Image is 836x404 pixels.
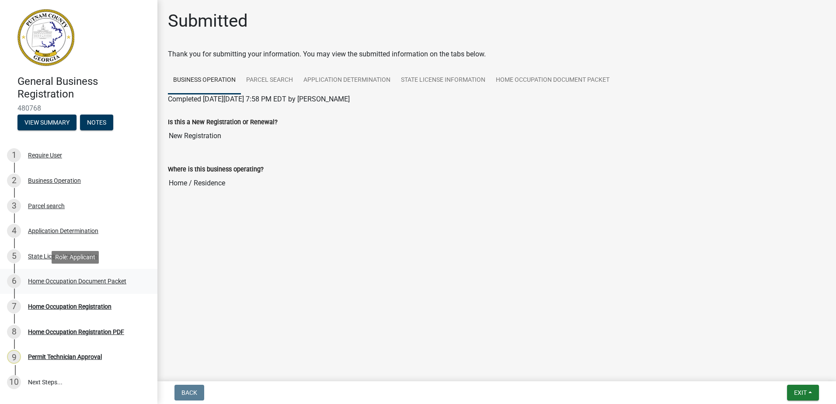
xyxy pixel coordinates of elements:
[28,303,111,310] div: Home Occupation Registration
[17,119,77,126] wm-modal-confirm: Summary
[7,350,21,364] div: 9
[52,251,99,264] div: Role: Applicant
[168,66,241,94] a: Business Operation
[28,278,126,284] div: Home Occupation Document Packet
[28,178,81,184] div: Business Operation
[17,9,74,66] img: Putnam County, Georgia
[396,66,491,94] a: State License Information
[7,249,21,263] div: 5
[7,148,21,162] div: 1
[28,152,62,158] div: Require User
[7,199,21,213] div: 3
[7,224,21,238] div: 4
[168,95,350,103] span: Completed [DATE][DATE] 7:58 PM EDT by [PERSON_NAME]
[168,167,264,173] label: Where is this business operating?
[168,119,278,125] label: Is this a New Registration or Renewal?
[174,385,204,401] button: Back
[28,329,124,335] div: Home Occupation Registration PDF
[28,354,102,360] div: Permit Technician Approval
[17,104,140,112] span: 480768
[80,115,113,130] button: Notes
[794,389,807,396] span: Exit
[28,228,98,234] div: Application Determination
[17,75,150,101] h4: General Business Registration
[28,203,65,209] div: Parcel search
[168,10,248,31] h1: Submitted
[7,375,21,389] div: 10
[241,66,298,94] a: Parcel search
[7,274,21,288] div: 6
[491,66,615,94] a: Home Occupation Document Packet
[298,66,396,94] a: Application Determination
[17,115,77,130] button: View Summary
[7,174,21,188] div: 2
[787,385,819,401] button: Exit
[181,389,197,396] span: Back
[168,49,826,59] div: Thank you for submitting your information. You may view the submitted information on the tabs below.
[80,119,113,126] wm-modal-confirm: Notes
[7,325,21,339] div: 8
[28,253,98,259] div: State License Information
[7,300,21,313] div: 7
